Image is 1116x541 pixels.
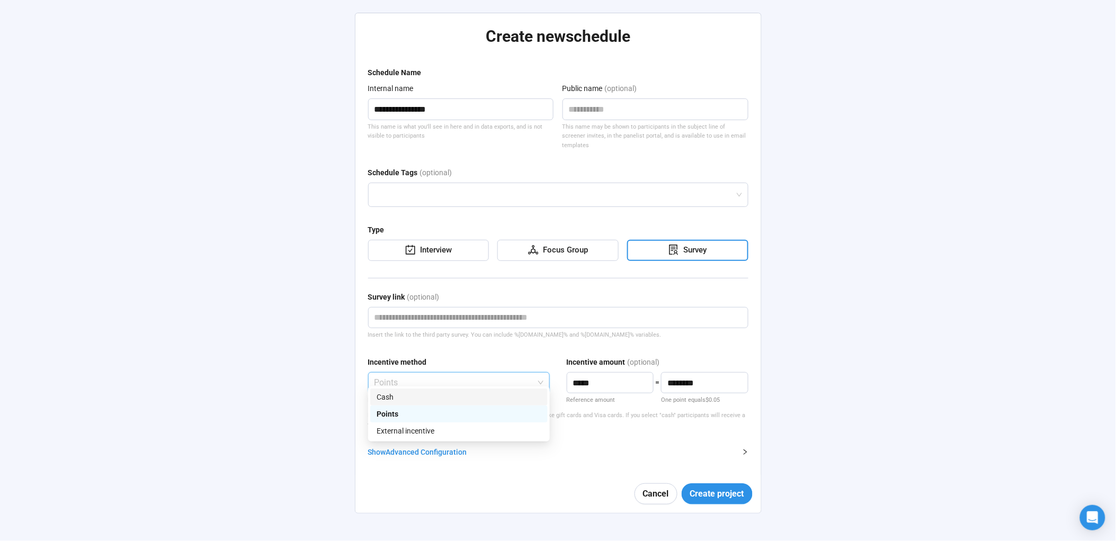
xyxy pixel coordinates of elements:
div: Survey [679,244,707,257]
div: ShowAdvanced Configuration [368,446,748,458]
div: Show Advanced Configuration [368,446,736,458]
div: This name may be shown to participants in the subject line of screener invites, in the panelist p... [563,122,748,150]
div: Schedule Name [368,67,422,78]
span: Create project [690,487,744,500]
h2: Create new schedule [368,26,748,47]
div: Open Intercom Messenger [1080,505,1105,530]
div: This name is what you'll see in here and in data exports, and is not visible to participants [368,122,554,141]
div: External incentive [370,422,548,439]
div: Incentive method [368,356,427,368]
div: Focus Group [539,244,588,257]
div: (optional) [605,83,637,98]
span: Points [374,373,543,393]
div: (optional) [407,291,440,307]
button: Cancel [635,483,677,504]
div: (optional) [628,356,660,368]
div: Insert the link to the third party survey. You can include %[DOMAIN_NAME]% and %[DOMAIN_NAME]% va... [368,330,748,339]
div: = [654,376,661,405]
div: Interview [416,244,452,257]
button: Create project [682,483,753,504]
div: Cash [377,391,541,403]
p: Participants will be able to redeem the points in different methods like gift cards and Visa card... [368,411,748,429]
span: solution [668,245,679,255]
div: External incentive [377,425,541,437]
div: (optional) [420,167,452,183]
div: Type [368,224,385,236]
span: One point equals $0.05 [661,396,720,403]
div: Points [377,408,541,420]
div: Internal name [368,83,414,94]
span: right [742,449,748,455]
div: Incentive amount [567,356,626,368]
span: deployment-unit [528,245,539,255]
span: carry-out [405,245,416,255]
span: Cancel [643,487,669,500]
div: Cash [370,389,548,405]
div: Reference amount [567,395,654,404]
div: Public name [563,83,603,94]
div: Schedule Tags [368,167,418,178]
div: Survey link [368,291,405,303]
div: Points [370,405,548,422]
